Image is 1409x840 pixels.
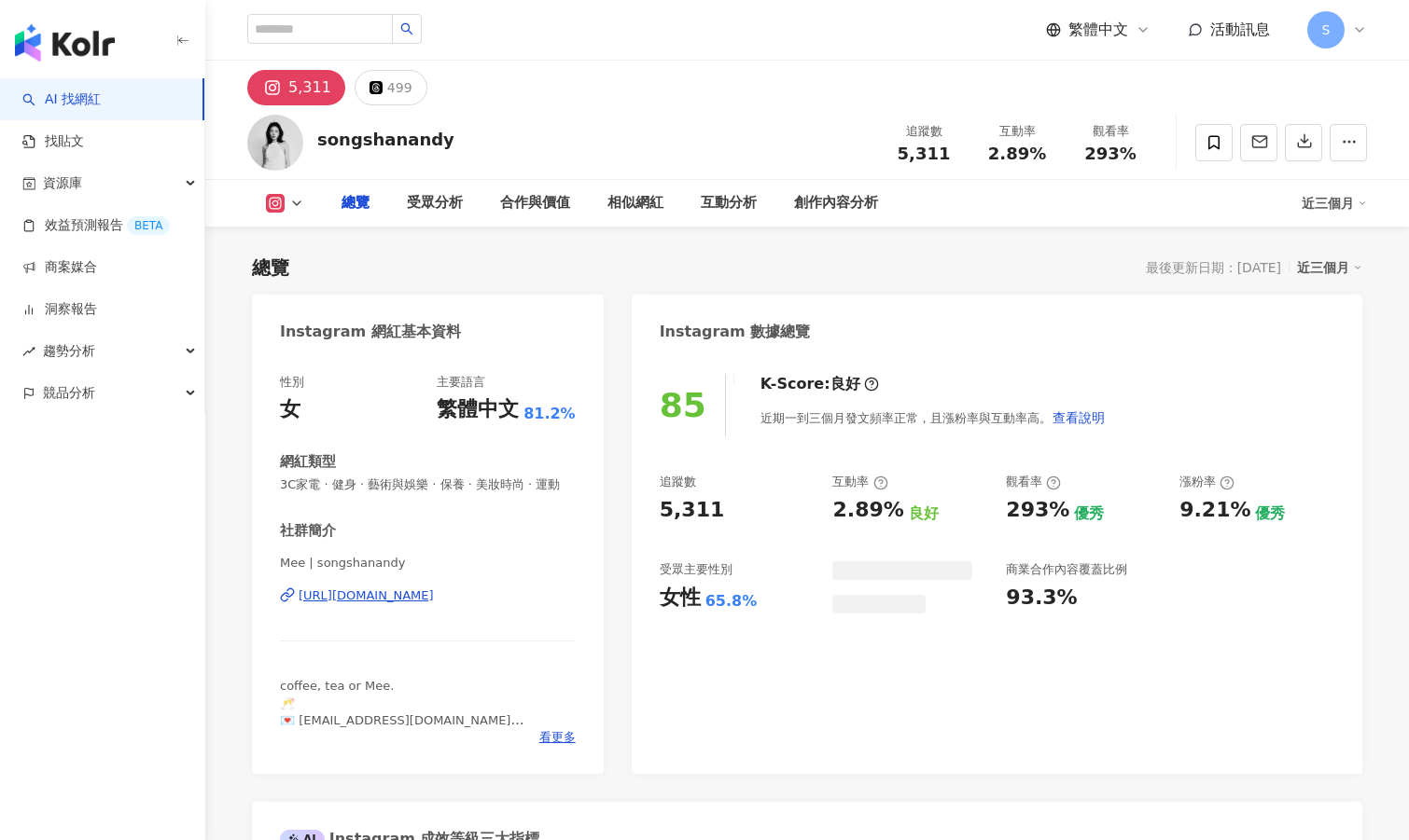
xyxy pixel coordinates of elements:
[400,22,413,35] span: search
[1179,474,1235,490] div: 漲粉率
[888,122,959,141] div: 追蹤數
[909,503,939,524] div: 良好
[407,192,463,214] div: 受眾分析
[22,345,35,358] span: rise
[660,474,696,490] div: 追蹤數
[280,555,576,571] span: Mee | songshanandy
[252,255,289,281] div: 總覽
[701,192,757,214] div: 互動分析
[1006,584,1077,613] div: 93.3%
[1255,503,1285,524] div: 優秀
[22,90,101,109] a: searchAI 找網紅
[660,386,706,424] div: 85
[988,145,1046,163] span: 2.89%
[607,192,663,214] div: 相似網紅
[22,300,97,319] a: 洞察報告
[43,330,95,372] span: 趨勢分析
[660,496,725,525] div: 5,311
[760,399,1106,436] div: 近期一到三個月發文頻率正常，且漲粉率與互動率高。
[539,729,576,746] span: 看更多
[43,372,95,414] span: 競品分析
[247,70,345,105] button: 5,311
[22,132,84,151] a: 找貼文
[387,75,412,101] div: 499
[43,162,82,204] span: 資源庫
[299,587,434,604] div: [URL][DOMAIN_NAME]
[794,192,878,214] div: 創作內容分析
[355,70,427,105] button: 499
[760,374,879,394] div: K-Score :
[898,144,951,163] span: 5,311
[1302,188,1367,218] div: 近三個月
[1146,260,1281,275] div: 最後更新日期：[DATE]
[660,561,732,578] div: 受眾主要性別
[280,452,336,472] div: 網紅類型
[1006,496,1069,525] div: 293%
[437,395,519,424] div: 繁體中文
[705,591,758,612] div: 65.8%
[830,374,860,394] div: 良好
[1322,20,1331,40] span: S
[832,474,887,490] div: 互動率
[280,476,576,493] span: 3C家電 · 健身 · 藝術與娛樂 · 保養 · 美妝時尚 · 運動
[1074,503,1104,524] div: 優秀
[1068,20,1128,40] span: 繁體中文
[280,679,523,744] span: coffee, tea or Mee. 🥂 💌 [EMAIL_ADDRESS][DOMAIN_NAME] 🛒 仃衫氣泡茶 / 表單訂購
[1084,145,1137,163] span: 293%
[982,122,1053,141] div: 互動率
[1006,561,1127,578] div: 商業合作內容覆蓋比例
[247,115,303,171] img: KOL Avatar
[280,587,576,604] a: [URL][DOMAIN_NAME]
[832,496,903,525] div: 2.89%
[22,258,97,277] a: 商案媒合
[500,192,570,214] div: 合作與價值
[317,128,454,151] div: songshanandy
[280,395,300,424] div: 女
[288,75,331,101] div: 5,311
[22,216,170,235] a: 效益預測報告BETA
[280,521,336,541] div: 社群簡介
[280,374,304,391] div: 性別
[1210,21,1270,38] span: 活動訊息
[1006,474,1061,490] div: 觀看率
[1053,410,1105,425] span: 查看說明
[15,24,115,62] img: logo
[280,322,461,342] div: Instagram 網紅基本資料
[1297,255,1362,280] div: 近三個月
[1075,122,1146,141] div: 觀看率
[660,322,811,342] div: Instagram 數據總覽
[660,584,701,613] div: 女性
[523,404,576,424] span: 81.2%
[342,192,370,214] div: 總覽
[1179,496,1250,525] div: 9.21%
[437,374,485,391] div: 主要語言
[1052,399,1106,436] button: 查看說明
